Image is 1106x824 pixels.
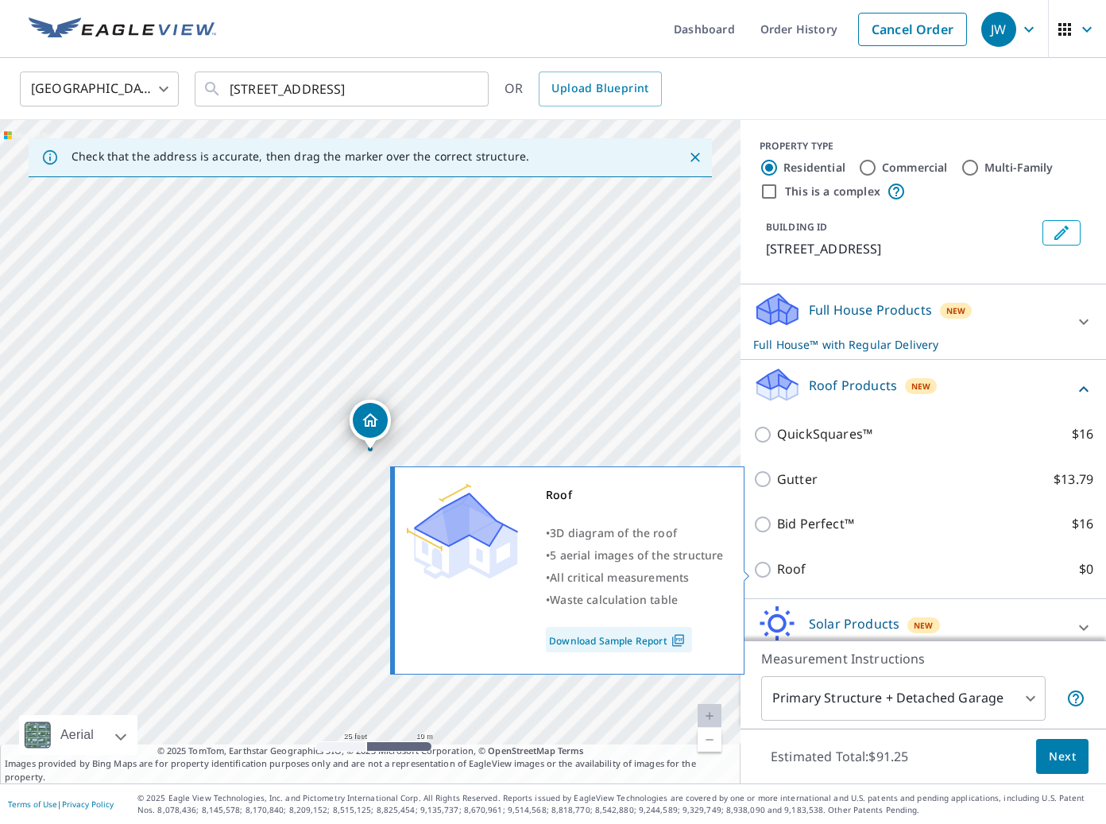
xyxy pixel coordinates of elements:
a: OpenStreetMap [488,745,555,756]
p: Gutter [777,470,818,489]
label: Commercial [882,160,948,176]
a: Privacy Policy [62,799,114,810]
img: Pdf Icon [667,633,689,648]
p: Solar Products [809,614,899,633]
button: Edit building 1 [1042,220,1081,246]
img: Premium [407,484,518,579]
span: Upload Blueprint [551,79,648,99]
div: OR [505,72,662,106]
p: © 2025 Eagle View Technologies, Inc. and Pictometry International Corp. All Rights Reserved. Repo... [137,792,1098,816]
p: $16 [1072,424,1093,444]
p: BUILDING ID [766,220,827,234]
p: [STREET_ADDRESS] [766,239,1036,258]
a: Current Level 20, Zoom Out [698,728,721,752]
span: © 2025 TomTom, Earthstar Geographics SIO, © 2025 Microsoft Corporation, © [157,745,584,758]
span: New [914,619,934,632]
p: $16 [1072,514,1093,534]
p: Full House™ with Regular Delivery [753,336,1065,353]
p: Full House Products [809,300,932,319]
div: JW [981,12,1016,47]
a: Cancel Order [858,13,967,46]
div: Dropped pin, building 1, Residential property, 216 S Maywood St Ada, OK 74820 [350,400,391,449]
p: Measurement Instructions [761,649,1085,668]
span: New [946,304,966,317]
div: Solar ProductsNew [753,605,1093,651]
div: Aerial [56,715,99,755]
p: $0 [1079,559,1093,579]
div: Roof ProductsNew [753,366,1093,412]
p: Estimated Total: $91.25 [758,739,921,774]
div: • [546,567,724,589]
div: Full House ProductsNewFull House™ with Regular Delivery [753,291,1093,353]
div: • [546,589,724,611]
p: | [8,799,114,809]
p: Roof [777,559,806,579]
label: Residential [783,160,845,176]
div: Aerial [19,715,137,755]
p: Check that the address is accurate, then drag the marker over the correct structure. [72,149,529,164]
a: Terms of Use [8,799,57,810]
button: Close [685,147,706,168]
p: QuickSquares™ [777,424,872,444]
span: 5 aerial images of the structure [550,547,723,563]
div: PROPERTY TYPE [760,139,1087,153]
span: All critical measurements [550,570,689,585]
div: Roof [546,484,724,506]
div: • [546,522,724,544]
p: Bid Perfect™ [777,514,854,534]
p: $13.79 [1054,470,1093,489]
a: Current Level 20, Zoom In Disabled [698,704,721,728]
div: [GEOGRAPHIC_DATA] [20,67,179,111]
button: Next [1036,739,1089,775]
input: Search by address or latitude-longitude [230,67,456,111]
a: Download Sample Report [546,627,692,652]
span: Your report will include the primary structure and a detached garage if one exists. [1066,689,1085,708]
a: Upload Blueprint [539,72,661,106]
span: 3D diagram of the roof [550,525,677,540]
span: New [911,380,931,393]
p: Roof Products [809,376,897,395]
span: Next [1049,747,1076,767]
a: Terms [558,745,584,756]
label: This is a complex [785,184,880,199]
span: Waste calculation table [550,592,678,607]
label: Multi-Family [984,160,1054,176]
div: Primary Structure + Detached Garage [761,676,1046,721]
div: • [546,544,724,567]
img: EV Logo [29,17,216,41]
